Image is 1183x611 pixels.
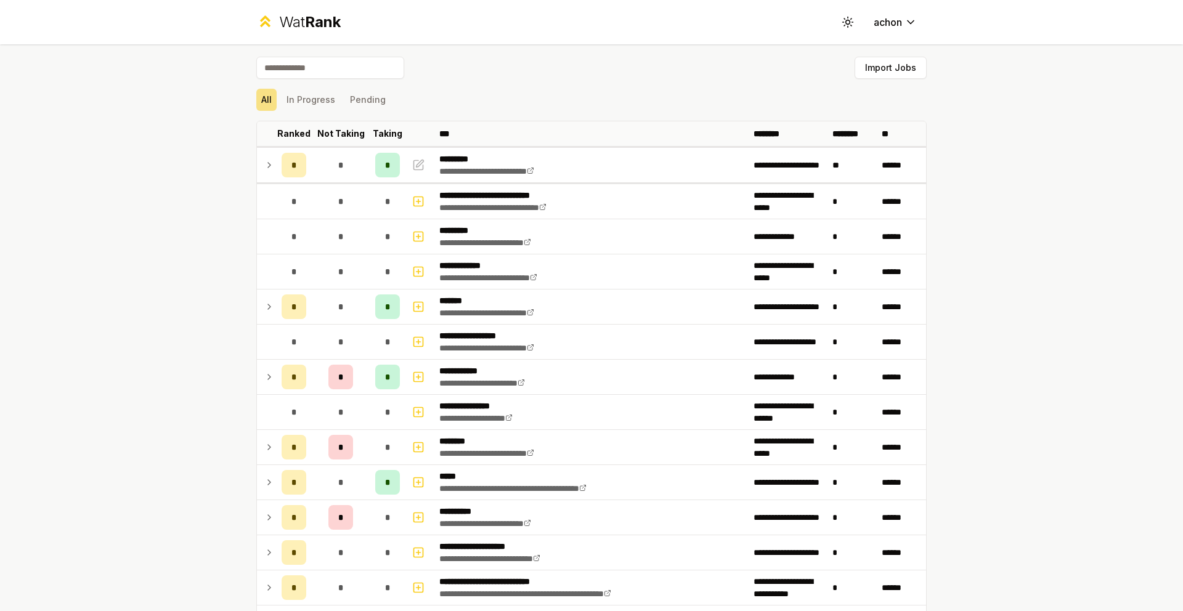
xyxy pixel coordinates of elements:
span: achon [874,15,902,30]
button: In Progress [282,89,340,111]
button: Import Jobs [855,57,927,79]
p: Taking [373,127,402,140]
button: achon [864,11,927,33]
button: All [256,89,277,111]
p: Ranked [277,127,311,140]
div: Wat [279,12,341,32]
button: Pending [345,89,391,111]
p: Not Taking [317,127,365,140]
a: WatRank [256,12,341,32]
span: Rank [305,13,341,31]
